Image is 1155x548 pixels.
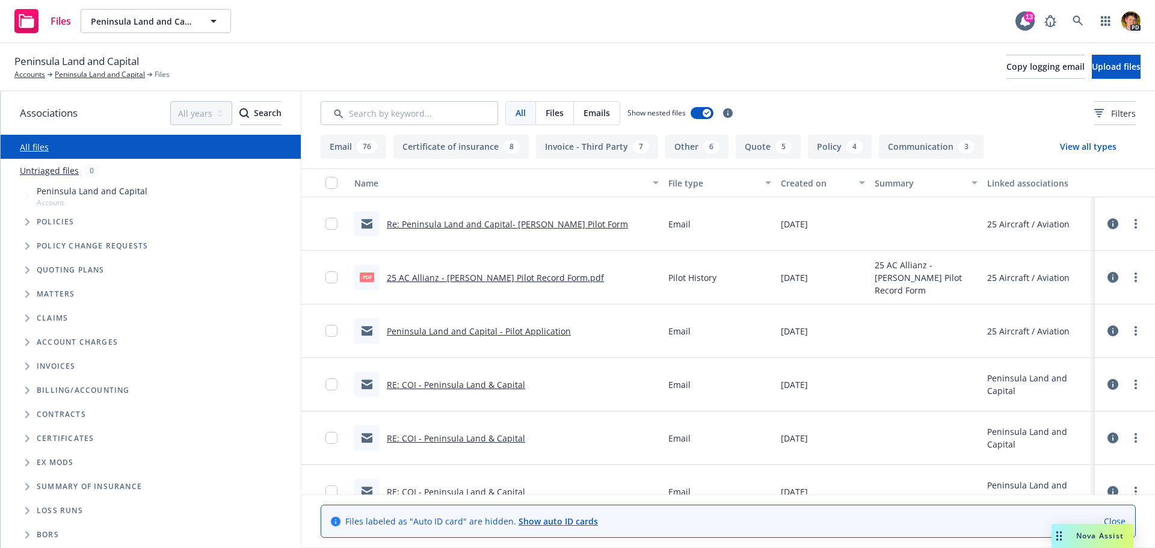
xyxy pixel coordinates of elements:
a: Untriaged files [20,164,79,177]
div: 25 Aircraft / Aviation [987,271,1070,284]
span: Email [668,485,691,498]
span: Files [546,106,564,119]
button: Policy [808,135,872,159]
input: Select all [325,177,337,189]
a: Peninsula Land and Capital [55,69,145,80]
span: Email [668,218,691,230]
div: Peninsula Land and Capital [987,479,1090,504]
a: Peninsula Land and Capital - Pilot Application [387,325,571,337]
input: Toggle Row Selected [325,325,337,337]
span: Files [155,69,170,80]
span: Loss Runs [37,507,83,514]
a: Report a Bug [1038,9,1062,33]
div: 13 [1024,11,1035,22]
input: Toggle Row Selected [325,271,337,283]
div: Peninsula Land and Capital [987,425,1090,451]
span: Filters [1094,107,1136,120]
div: 4 [846,140,863,153]
a: more [1129,431,1143,445]
span: Associations [20,105,78,121]
a: All files [20,141,49,153]
span: Pilot History [668,271,716,284]
div: Tree Example [1,182,301,378]
span: [DATE] [781,218,808,230]
span: Email [668,325,691,337]
span: Nova Assist [1076,531,1124,541]
span: All [516,106,526,119]
div: 8 [504,140,520,153]
a: Files [10,4,76,38]
a: 25 AC Allianz - [PERSON_NAME] Pilot Record Form.pdf [387,272,604,283]
span: Files [51,16,71,26]
button: Name [350,168,664,197]
button: Email [321,135,386,159]
span: [DATE] [781,271,808,284]
a: RE: COI - Peninsula Land & Capital [387,486,525,497]
a: more [1129,324,1143,338]
a: more [1129,484,1143,499]
button: Filters [1094,101,1136,125]
svg: Search [239,108,249,118]
a: more [1129,377,1143,392]
button: Copy logging email [1006,55,1085,79]
span: [DATE] [781,432,808,445]
div: Drag to move [1052,524,1067,548]
span: Certificates [37,435,94,442]
button: Certificate of insurance [393,135,529,159]
div: Folder Tree Example [1,378,301,547]
span: Quoting plans [37,266,105,274]
span: Summary of insurance [37,483,142,490]
img: photo [1121,11,1141,31]
span: [DATE] [781,378,808,391]
a: RE: COI - Peninsula Land & Capital [387,433,525,444]
span: Billing/Accounting [37,387,130,394]
input: Search by keyword... [321,101,498,125]
div: Peninsula Land and Capital [987,372,1090,397]
button: SearchSearch [239,101,282,125]
a: Accounts [14,69,45,80]
span: Peninsula Land and Capital [14,54,139,69]
a: RE: COI - Peninsula Land & Capital [387,379,525,390]
input: Toggle Row Selected [325,485,337,497]
span: Ex Mods [37,459,73,466]
span: Email [668,378,691,391]
div: 5 [775,140,792,153]
div: Name [354,177,645,189]
span: Account [37,197,147,208]
button: Created on [776,168,870,197]
span: Invoices [37,363,76,370]
div: Search [239,102,282,125]
span: Emails [584,106,610,119]
button: Communication [879,135,984,159]
span: Files labeled as "Auto ID card" are hidden. [345,515,598,528]
div: 6 [703,140,719,153]
input: Toggle Row Selected [325,378,337,390]
span: Upload files [1092,61,1141,72]
span: Show nested files [627,108,686,118]
a: more [1129,217,1143,231]
button: Nova Assist [1052,524,1133,548]
span: Matters [37,291,75,298]
a: Search [1066,9,1090,33]
button: File type [664,168,776,197]
span: [DATE] [781,325,808,337]
div: File type [668,177,758,189]
a: Close [1104,515,1126,528]
input: Toggle Row Selected [325,432,337,444]
a: Switch app [1094,9,1118,33]
span: [DATE] [781,485,808,498]
span: Copy logging email [1006,61,1085,72]
button: View all types [1041,135,1136,159]
button: Peninsula Land and Capital [81,9,231,33]
button: Invoice - Third Party [536,135,658,159]
span: Contracts [37,411,86,418]
div: Summary [875,177,964,189]
a: Show auto ID cards [519,516,598,527]
button: Linked associations [982,168,1095,197]
span: pdf [360,272,374,282]
button: Quote [736,135,801,159]
span: Email [668,432,691,445]
span: Account charges [37,339,118,346]
span: BORs [37,531,59,538]
span: Peninsula Land and Capital [91,15,195,28]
